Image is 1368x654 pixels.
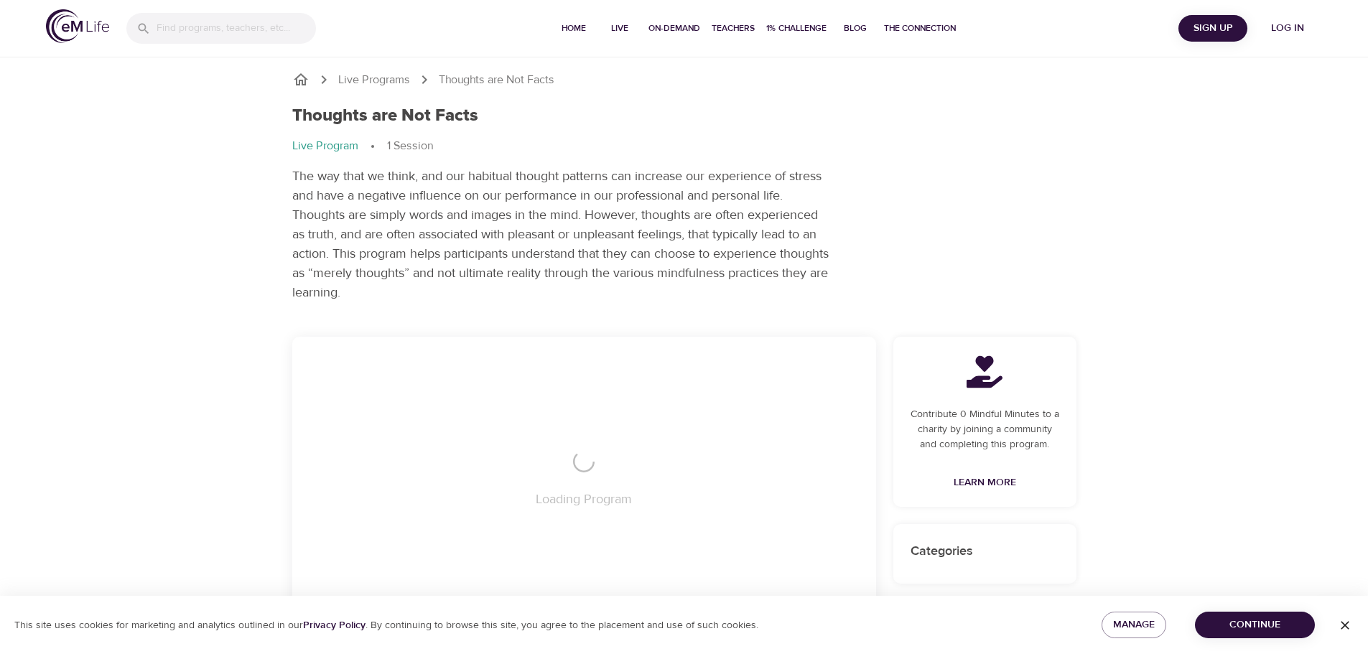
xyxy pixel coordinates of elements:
[1253,15,1322,42] button: Log in
[884,21,956,36] span: The Connection
[766,21,827,36] span: 1% Challenge
[292,71,1076,88] nav: breadcrumb
[46,9,109,43] img: logo
[338,72,410,88] a: Live Programs
[1184,19,1242,37] span: Sign Up
[1102,612,1166,638] button: Manage
[1259,19,1316,37] span: Log in
[303,619,366,632] a: Privacy Policy
[387,138,433,154] p: 1 Session
[536,490,632,509] p: Loading Program
[292,138,358,154] p: Live Program
[292,106,478,126] h1: Thoughts are Not Facts
[911,541,1059,561] p: Categories
[439,72,554,88] p: Thoughts are Not Facts
[292,138,1076,155] nav: breadcrumb
[1206,616,1303,634] span: Continue
[838,21,873,36] span: Blog
[292,167,831,302] p: The way that we think, and our habitual thought patterns can increase our experience of stress an...
[948,470,1022,496] a: Learn More
[1195,612,1315,638] button: Continue
[602,21,637,36] span: Live
[712,21,755,36] span: Teachers
[557,21,591,36] span: Home
[954,474,1016,492] span: Learn More
[1178,15,1247,42] button: Sign Up
[911,407,1059,452] p: Contribute 0 Mindful Minutes to a charity by joining a community and completing this program.
[648,21,700,36] span: On-Demand
[1113,616,1155,634] span: Manage
[157,13,316,44] input: Find programs, teachers, etc...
